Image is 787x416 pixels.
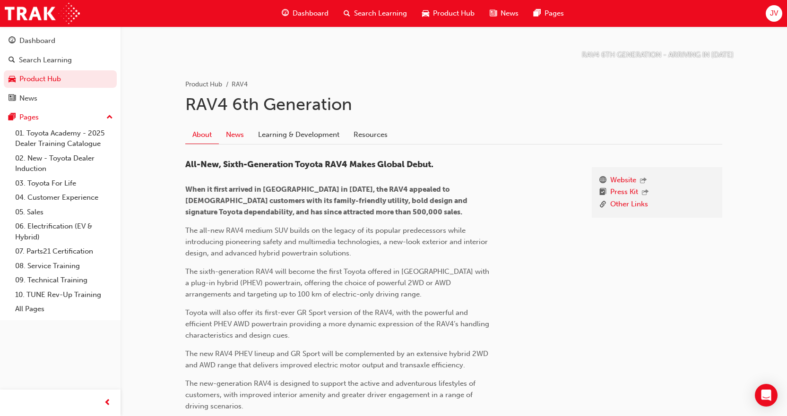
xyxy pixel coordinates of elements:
[354,8,407,19] span: Search Learning
[185,159,433,170] span: All-New, Sixth-Generation Toyota RAV4 Makes Global Debut.
[4,109,117,126] button: Pages
[185,126,219,144] a: About
[4,70,117,88] a: Product Hub
[599,187,606,199] span: booktick-icon
[415,4,482,23] a: car-iconProduct Hub
[11,302,117,316] a: All Pages
[9,94,16,103] span: news-icon
[11,176,117,191] a: 03. Toyota For Life
[9,56,15,65] span: search-icon
[19,35,55,46] div: Dashboard
[185,379,477,410] span: The new-generation RAV4 is designed to support the active and adventurous lifestyles of customers...
[5,3,80,24] img: Trak
[11,244,117,259] a: 07. Parts21 Certification
[19,93,37,104] div: News
[346,126,395,144] a: Resources
[106,111,113,124] span: up-icon
[9,37,16,45] span: guage-icon
[610,175,636,187] a: Website
[19,55,72,66] div: Search Learning
[11,151,117,176] a: 02. New - Toyota Dealer Induction
[433,8,475,19] span: Product Hub
[11,288,117,302] a: 10. TUNE Rev-Up Training
[11,219,117,244] a: 06. Electrification (EV & Hybrid)
[11,126,117,151] a: 01. Toyota Academy - 2025 Dealer Training Catalogue
[185,94,722,115] h1: RAV4 6th Generation
[770,8,778,19] span: JV
[185,349,490,369] span: The new RAV4 PHEV lineup and GR Sport will be complemented by an extensive hybrid 2WD and AWD ran...
[766,5,782,22] button: JV
[232,79,248,90] li: RAV4
[642,189,649,197] span: outbound-icon
[4,30,117,109] button: DashboardSearch LearningProduct HubNews
[19,112,39,123] div: Pages
[219,126,251,144] a: News
[4,90,117,107] a: News
[251,126,346,144] a: Learning & Development
[274,4,336,23] a: guage-iconDashboard
[344,8,350,19] span: search-icon
[755,384,778,407] div: Open Intercom Messenger
[282,8,289,19] span: guage-icon
[185,226,490,257] span: The all-new RAV4 medium SUV builds on the legacy of its popular predecessors while introducing pi...
[501,8,519,19] span: News
[610,199,648,211] a: Other Links
[9,75,16,84] span: car-icon
[490,8,497,19] span: news-icon
[185,267,491,298] span: The sixth-generation RAV4 will become the first Toyota offered in [GEOGRAPHIC_DATA] with a plug-i...
[534,8,541,19] span: pages-icon
[422,8,429,19] span: car-icon
[336,4,415,23] a: search-iconSearch Learning
[185,308,491,340] span: Toyota will also offer its first-ever GR Sport version of the RAV4, with the powerful and efficie...
[610,187,638,199] a: Press Kit
[582,50,734,60] p: RAV4 6TH GENERATION - ARRIVING IN [DATE]
[599,175,606,187] span: www-icon
[185,80,222,88] a: Product Hub
[11,190,117,205] a: 04. Customer Experience
[11,205,117,220] a: 05. Sales
[11,273,117,288] a: 09. Technical Training
[599,199,606,211] span: link-icon
[482,4,526,23] a: news-iconNews
[11,259,117,273] a: 08. Service Training
[104,397,111,409] span: prev-icon
[526,4,571,23] a: pages-iconPages
[640,177,647,185] span: outbound-icon
[185,185,469,216] span: When it first arrived in [GEOGRAPHIC_DATA] in [DATE], the RAV4 appealed to [DEMOGRAPHIC_DATA] cus...
[4,51,117,69] a: Search Learning
[545,8,564,19] span: Pages
[4,32,117,50] a: Dashboard
[9,113,16,122] span: pages-icon
[293,8,329,19] span: Dashboard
